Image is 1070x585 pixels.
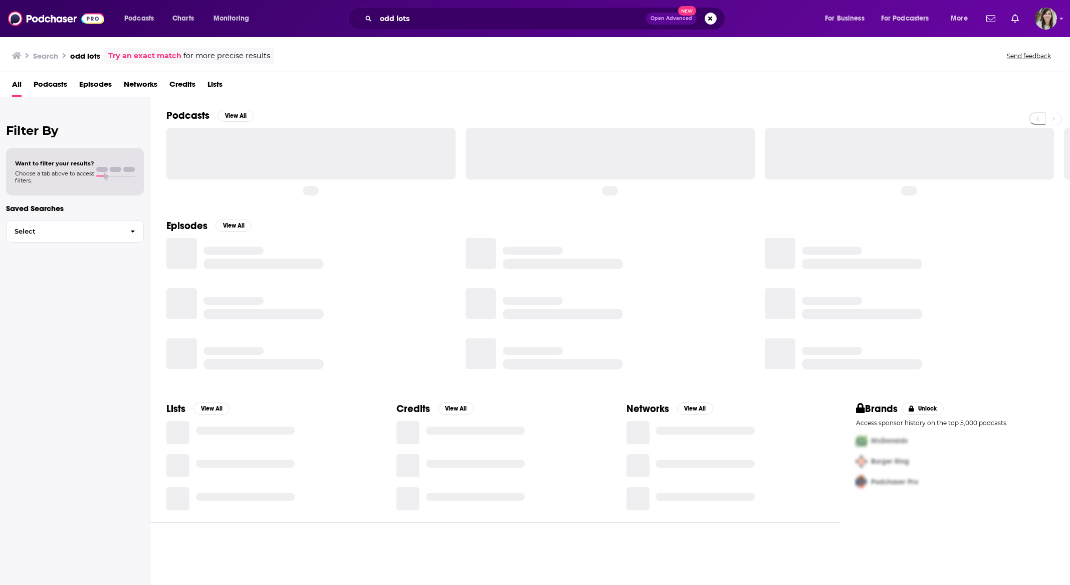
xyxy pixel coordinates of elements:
span: For Business [825,12,865,26]
a: Networks [124,76,157,97]
h2: Podcasts [166,109,209,122]
span: Podchaser Pro [871,478,918,486]
a: NetworksView All [626,403,713,415]
h3: odd lots [70,51,100,61]
button: View All [216,220,252,232]
span: Podcasts [124,12,154,26]
span: Logged in as devinandrade [1035,8,1057,30]
span: Select [7,228,122,235]
span: More [951,12,968,26]
input: Search podcasts, credits, & more... [376,11,646,27]
a: Charts [166,11,200,27]
span: for more precise results [183,50,270,62]
h3: Search [33,51,58,61]
h2: Filter By [6,123,144,138]
img: First Pro Logo [852,431,871,451]
a: ListsView All [166,403,230,415]
button: Unlock [902,403,944,415]
h2: Networks [626,403,669,415]
span: Choose a tab above to access filters. [15,170,94,184]
a: Show notifications dropdown [982,10,999,27]
p: Saved Searches [6,204,144,213]
button: View All [438,403,474,415]
img: Second Pro Logo [852,451,871,472]
button: View All [677,403,713,415]
button: View All [193,403,230,415]
span: Monitoring [213,12,249,26]
span: New [678,6,696,16]
a: Podcasts [34,76,67,97]
a: PodcastsView All [166,109,254,122]
h2: Lists [166,403,185,415]
button: Select [6,220,144,243]
button: open menu [117,11,167,27]
p: Access sponsor history on the top 5,000 podcasts. [856,419,1054,427]
span: Want to filter your results? [15,160,94,167]
button: Show profile menu [1035,8,1057,30]
span: For Podcasters [881,12,929,26]
button: open menu [944,11,980,27]
span: Burger King [871,457,909,466]
img: User Profile [1035,8,1057,30]
span: Charts [172,12,194,26]
h2: Credits [396,403,430,415]
a: Show notifications dropdown [1007,10,1023,27]
h2: Episodes [166,220,207,232]
button: View All [218,110,254,122]
button: Open AdvancedNew [646,13,697,25]
a: Credits [169,76,195,97]
img: Podchaser - Follow, Share and Rate Podcasts [8,9,104,28]
button: open menu [875,11,944,27]
button: open menu [818,11,877,27]
a: EpisodesView All [166,220,252,232]
button: Send feedback [1004,52,1054,60]
a: Try an exact match [108,50,181,62]
span: McDonalds [871,437,908,445]
a: Lists [207,76,223,97]
div: Search podcasts, credits, & more... [358,7,735,30]
img: Third Pro Logo [852,472,871,492]
span: Open Advanced [651,16,692,21]
a: Episodes [79,76,112,97]
button: open menu [206,11,262,27]
a: CreditsView All [396,403,474,415]
h2: Brands [856,403,898,415]
a: All [12,76,22,97]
